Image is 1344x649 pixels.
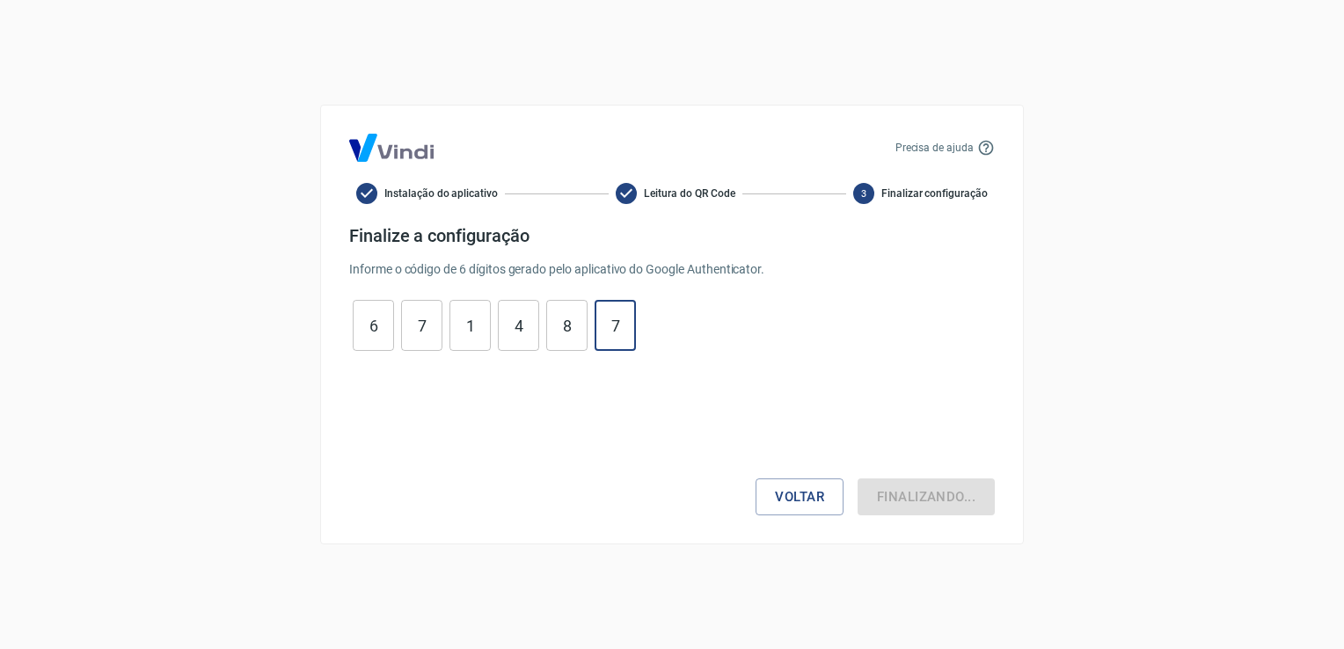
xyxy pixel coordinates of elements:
[349,225,995,246] h4: Finalize a configuração
[861,188,866,200] text: 3
[881,186,988,201] span: Finalizar configuração
[384,186,498,201] span: Instalação do aplicativo
[349,260,995,279] p: Informe o código de 6 dígitos gerado pelo aplicativo do Google Authenticator.
[644,186,734,201] span: Leitura do QR Code
[349,134,434,162] img: Logo Vind
[895,140,974,156] p: Precisa de ajuda
[756,478,844,515] button: Voltar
